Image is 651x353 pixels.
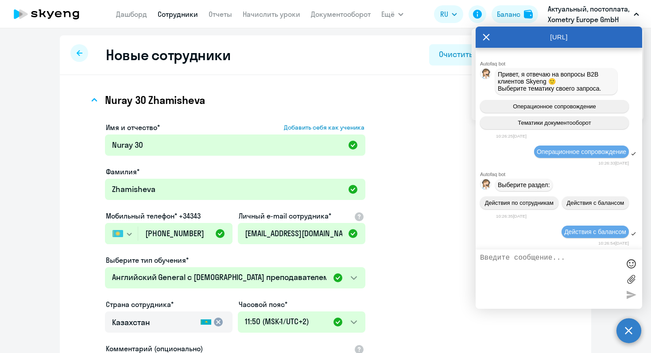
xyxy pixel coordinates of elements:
span: Тематики документооборот [518,119,591,126]
label: Фамилия* [106,166,139,177]
a: Начислить уроки [243,10,300,19]
span: Операционное сопровождение [537,148,626,155]
span: Действия по сотрудникам [485,200,554,206]
button: Очистить все [429,44,497,65]
img: bot avatar [480,69,492,81]
button: Балансbalance [492,5,538,23]
a: Документооборот [311,10,371,19]
img: balance [524,10,533,19]
h3: Nuray 30 Zhamisheva [105,93,205,107]
img: KZ.png [112,230,123,237]
div: Autofaq bot [480,61,642,66]
button: Операционное сопровождение [480,100,629,113]
button: RU [434,5,463,23]
button: Ещё [381,5,403,23]
time: 10:26:35[DATE] [496,214,527,219]
time: 10:26:54[DATE] [598,241,629,246]
button: Действия с балансом [562,196,629,209]
ul: Ещё [472,28,643,120]
span: Привет, я отвечаю на вопросы B2B клиентов Skyeng 🙂 Выберите тематику своего запроса. [498,71,601,92]
div: Баланс [497,9,520,19]
label: Личный e-mail сотрудника* [239,211,331,221]
label: Мобильный телефон* +34343 [106,211,201,221]
span: Ещё [381,9,395,19]
h2: Новые сотрудники [106,46,230,64]
div: Очистить все [439,49,488,60]
span: Выберите раздел: [498,181,550,188]
div: Autofaq bot [480,172,642,177]
mat-icon: cancel [213,317,224,327]
button: Актуальный, постоплата, Xometry Europe GmbH [543,4,643,25]
img: bot avatar [480,179,492,192]
time: 10:26:33[DATE] [598,161,629,165]
label: Страна сотрудника* [106,299,174,310]
input: country [112,317,197,328]
label: Часовой пояс* [239,299,287,310]
label: Выберите тип обучения* [106,255,189,265]
span: RU [440,9,448,19]
a: Дашборд [116,10,147,19]
span: Имя и отчество* [106,122,160,133]
span: Действия с балансом [566,200,624,206]
a: Сотрудники [158,10,198,19]
button: Действия по сотрудникам [480,196,558,209]
time: 10:26:25[DATE] [496,134,527,138]
button: Тематики документооборот [480,116,629,129]
span: Операционное сопровождение [513,103,596,110]
a: Отчеты [209,10,232,19]
span: Действия с балансом [564,228,626,235]
p: Актуальный, постоплата, Xometry Europe GmbH [548,4,630,25]
span: Добавить себя как ученика [284,123,364,131]
label: Лимит 10 файлов [624,272,638,286]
